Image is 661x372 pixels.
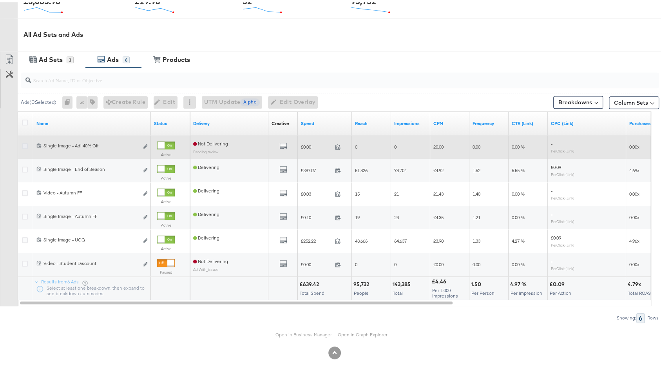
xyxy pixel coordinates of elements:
[512,189,525,194] span: 0.00 %
[394,165,407,171] span: 78,704
[394,118,427,124] a: The number of times your ad was served. On mobile apps an ad is counted as served the first time ...
[551,264,574,269] sub: Per Click (Link)
[275,329,332,335] a: Open in Business Manager
[355,236,368,241] span: 48,666
[433,165,444,171] span: £4.92
[512,118,545,124] a: The number of clicks received on a link in your ad divided by the number of impressions.
[193,209,219,215] span: Delivering
[551,162,561,168] span: £0.09
[107,53,119,62] div: Ads
[355,142,357,147] span: 0
[43,140,139,147] div: Single Image - Adi 40% Off
[36,118,148,124] a: Ad Name.
[123,54,130,61] div: 6
[550,288,571,294] span: Per Action
[21,96,56,103] div: Ads ( 0 Selected)
[473,142,480,147] span: 0.00
[551,209,552,215] span: -
[67,54,74,61] div: 1
[355,189,360,194] span: 15
[433,212,444,218] span: £4.35
[628,288,651,294] span: Total ROAS
[354,288,369,294] span: People
[551,138,552,144] span: -
[193,162,219,168] span: Delivering
[628,278,643,286] div: 4.79x
[394,212,399,218] span: 23
[394,236,407,241] span: 64,637
[629,165,639,171] span: 4.69x
[551,232,561,238] span: £0.09
[193,256,228,262] span: Not Delivering
[301,189,332,194] span: £0.03
[553,94,603,106] button: Breakdowns
[157,267,175,272] label: Paused
[353,278,371,286] div: 95,732
[193,138,228,144] span: Not Delivering
[511,288,542,294] span: Per Impression
[43,234,139,241] div: Single Image - UGG
[43,164,139,170] div: Single Image - End of Season
[551,185,552,191] span: -
[43,258,139,264] div: Video - Student Discount
[39,53,63,62] div: Ad Sets
[193,118,265,124] a: Reflects the ability of your Ad to achieve delivery.
[393,278,413,286] div: 143,385
[629,189,639,194] span: 0.00x
[647,313,659,318] div: Rows
[193,232,219,238] span: Delivering
[43,211,139,217] div: Single Image - Autumn FF
[629,236,639,241] span: 4.96x
[272,118,289,124] div: Creative
[157,244,175,249] label: Active
[338,329,388,335] a: Open in Graph Explorer
[616,313,636,318] div: Showing:
[512,142,525,147] span: 0.00 %
[433,142,444,147] span: £0.00
[301,236,332,241] span: £252.22
[473,236,480,241] span: 1.33
[272,118,289,124] a: Shows the creative associated with your ad.
[609,94,659,107] button: Column Sets
[551,146,574,151] sub: Per Click (Link)
[512,259,525,265] span: 0.00 %
[432,285,458,296] span: Per 1,000 Impressions
[193,147,218,152] sub: Pending review
[157,197,175,202] label: Active
[551,170,574,174] sub: Per Click (Link)
[471,288,494,294] span: Per Person
[551,256,552,262] span: -
[31,67,601,82] input: Search Ad Name, ID or Objective
[512,165,525,171] span: 5.55 %
[636,311,645,321] div: 6
[551,193,574,198] sub: Per Click (Link)
[43,187,139,194] div: Video - Autumn FF
[473,259,480,265] span: 0.00
[300,288,324,294] span: Total Spend
[301,165,332,171] span: £387.07
[163,53,190,62] div: Products
[154,118,187,124] a: Shows the current state of your Ad.
[62,94,76,106] div: 0
[629,212,639,218] span: 0.00x
[301,142,332,147] span: £0.00
[193,265,219,269] sub: Ad With_issues
[551,118,623,124] a: The average cost for each link click you've received from your ad.
[433,189,444,194] span: £1.43
[473,118,505,124] a: The average number of times your ad was served to each person.
[355,259,357,265] span: 0
[433,236,444,241] span: £3.90
[510,278,529,286] div: 4.97 %
[549,278,567,286] div: £0.09
[433,118,466,124] a: The average cost you've paid to have 1,000 impressions of your ad.
[355,165,368,171] span: 51,826
[157,220,175,225] label: Active
[355,118,388,124] a: The number of people your ad was served to.
[512,236,525,241] span: 4.27 %
[394,189,399,194] span: 21
[629,259,639,265] span: 0.00x
[473,165,480,171] span: 1.52
[301,212,332,218] span: £0.10
[355,212,360,218] span: 19
[471,278,484,286] div: 1.50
